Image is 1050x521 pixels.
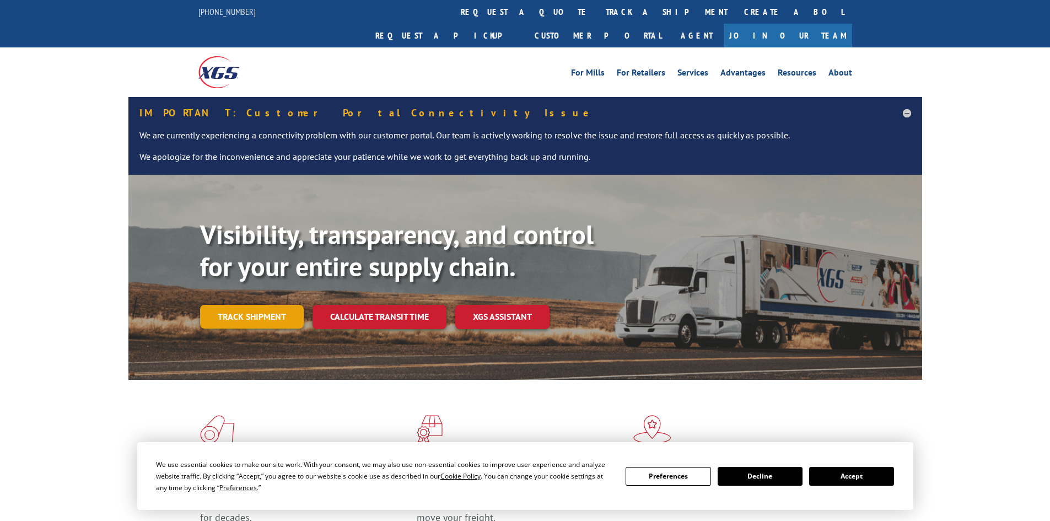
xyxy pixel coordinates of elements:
[219,483,257,492] span: Preferences
[200,305,304,328] a: Track shipment
[720,68,766,80] a: Advantages
[313,305,446,329] a: Calculate transit time
[139,151,911,164] p: We apologize for the inconvenience and appreciate your patience while we work to get everything b...
[828,68,852,80] a: About
[367,24,526,47] a: Request a pickup
[677,68,708,80] a: Services
[198,6,256,17] a: [PHONE_NUMBER]
[670,24,724,47] a: Agent
[440,471,481,481] span: Cookie Policy
[778,68,816,80] a: Resources
[417,415,443,444] img: xgs-icon-focused-on-flooring-red
[200,217,594,283] b: Visibility, transparency, and control for your entire supply chain.
[633,485,836,511] span: Our agile distribution network gives you nationwide inventory management on demand.
[571,68,605,80] a: For Mills
[200,415,234,444] img: xgs-icon-total-supply-chain-intelligence-red
[137,442,913,510] div: Cookie Consent Prompt
[633,415,671,444] img: xgs-icon-flagship-distribution-model-red
[718,467,803,486] button: Decline
[626,467,710,486] button: Preferences
[139,108,911,118] h5: IMPORTANT: Customer Portal Connectivity Issue
[526,24,670,47] a: Customer Portal
[617,68,665,80] a: For Retailers
[809,467,894,486] button: Accept
[139,129,911,151] p: We are currently experiencing a connectivity problem with our customer portal. Our team is active...
[724,24,852,47] a: Join Our Team
[156,459,612,493] div: We use essential cookies to make our site work. With your consent, we may also use non-essential ...
[455,305,550,329] a: XGS ASSISTANT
